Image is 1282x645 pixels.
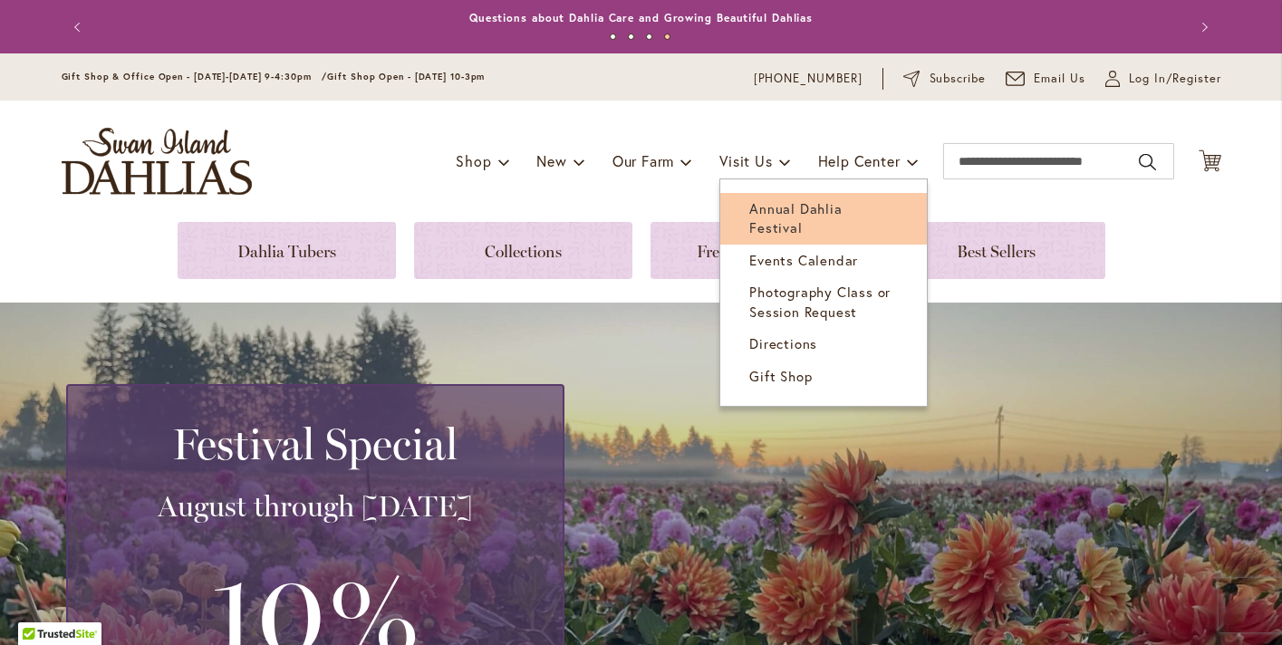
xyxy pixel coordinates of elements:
[818,151,901,170] span: Help Center
[90,419,541,469] h2: Festival Special
[62,71,328,82] span: Gift Shop & Office Open - [DATE]-[DATE] 9-4:30pm /
[930,70,987,88] span: Subscribe
[536,151,566,170] span: New
[749,283,891,320] span: Photography Class or Session Request
[1006,70,1085,88] a: Email Us
[90,488,541,525] h3: August through [DATE]
[749,199,842,236] span: Annual Dahlia Festival
[62,9,98,45] button: Previous
[469,11,813,24] a: Questions about Dahlia Care and Growing Beautiful Dahlias
[1129,70,1221,88] span: Log In/Register
[749,251,858,269] span: Events Calendar
[1034,70,1085,88] span: Email Us
[1185,9,1221,45] button: Next
[610,34,616,40] button: 1 of 4
[749,334,817,352] span: Directions
[327,71,485,82] span: Gift Shop Open - [DATE] 10-3pm
[903,70,986,88] a: Subscribe
[456,151,491,170] span: Shop
[628,34,634,40] button: 2 of 4
[62,128,252,195] a: store logo
[664,34,670,40] button: 4 of 4
[749,367,812,385] span: Gift Shop
[754,70,863,88] a: [PHONE_NUMBER]
[1105,70,1221,88] a: Log In/Register
[646,34,652,40] button: 3 of 4
[612,151,674,170] span: Our Farm
[719,151,772,170] span: Visit Us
